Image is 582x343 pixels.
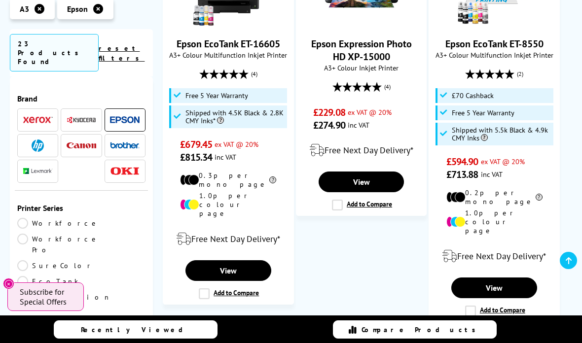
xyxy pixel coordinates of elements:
label: Add to Compare [199,288,259,299]
span: A3 [20,4,29,14]
span: ex VAT @ 20% [481,157,525,166]
span: (4) [384,77,391,96]
li: 0.2p per mono page [446,188,543,206]
a: Recently Viewed [54,320,218,339]
a: Epson [110,114,140,126]
div: modal_delivery [434,242,554,270]
a: HP [23,139,53,152]
a: View [185,260,271,281]
img: Xerox [23,116,53,123]
span: Free 5 Year Warranty [452,109,514,117]
a: View [451,277,537,298]
img: Lexmark [23,168,53,174]
div: modal_delivery [301,137,422,164]
a: View [319,171,404,192]
span: Subscribe for Special Offers [20,287,74,307]
span: inc VAT [348,120,369,130]
li: 0.3p per mono page [180,171,276,189]
span: Compare Products [362,325,481,334]
a: Compare Products [333,320,497,339]
a: reset filters [99,44,145,63]
span: £679.45 [180,138,212,151]
a: Kyocera [67,114,96,126]
img: Brother [110,142,140,149]
span: A3+ Colour Multifunction Inkjet Printer [434,50,554,60]
button: Close [3,278,14,289]
span: £70 Cashback [452,92,494,100]
label: Add to Compare [332,200,392,210]
img: Canon [67,142,96,149]
img: OKI [110,167,140,175]
a: Canon [67,139,96,152]
span: A3+ Colour Inkjet Printer [301,63,422,72]
a: Workforce Pro [17,234,99,255]
label: Add to Compare [465,306,525,316]
img: Kyocera [67,116,96,124]
span: Shipped with 4.5K Black & 2.8K CMY Inks* [185,109,285,125]
a: Brother [110,139,140,152]
span: (2) [517,65,523,83]
span: £274.90 [313,119,345,132]
span: Shipped with 5.5k Black & 4.9k CMY Inks [452,126,551,142]
span: inc VAT [481,170,503,179]
a: Epson EcoTank ET-16605 [177,37,280,50]
li: 1.0p per colour page [180,191,276,218]
a: Workforce [17,218,99,229]
a: EcoTank [17,276,81,287]
span: £815.34 [180,151,212,164]
a: Epson Expression Photo HD XP-15000 [311,37,412,63]
a: Epson EcoTank ET-8550 [457,20,531,30]
span: inc VAT [215,152,236,162]
span: Brand [17,94,145,103]
span: ex VAT @ 20% [215,139,258,149]
a: Epson EcoTank ET-16605 [191,20,265,30]
span: £229.08 [313,106,345,119]
a: Epson Expression Photo HD XP-15000 [325,20,399,30]
span: Printer Series [17,203,145,213]
a: OKI [110,165,140,177]
span: (4) [251,65,257,83]
span: Epson [67,4,88,14]
a: SureColor [17,260,94,271]
a: Lexmark [23,165,53,177]
span: ex VAT @ 20% [348,107,392,117]
img: Epson [110,116,140,124]
a: Xerox [23,114,53,126]
span: A3+ Colour Multifunction Inkjet Printer [168,50,289,60]
span: £594.90 [446,155,478,168]
span: 23 Products Found [10,34,99,71]
a: Epson EcoTank ET-8550 [445,37,544,50]
span: Recently Viewed [81,325,193,334]
div: modal_delivery [168,225,289,253]
li: 1.0p per colour page [446,208,543,235]
img: HP [32,139,44,152]
span: Free 5 Year Warranty [185,92,248,100]
span: £713.88 [446,168,478,181]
